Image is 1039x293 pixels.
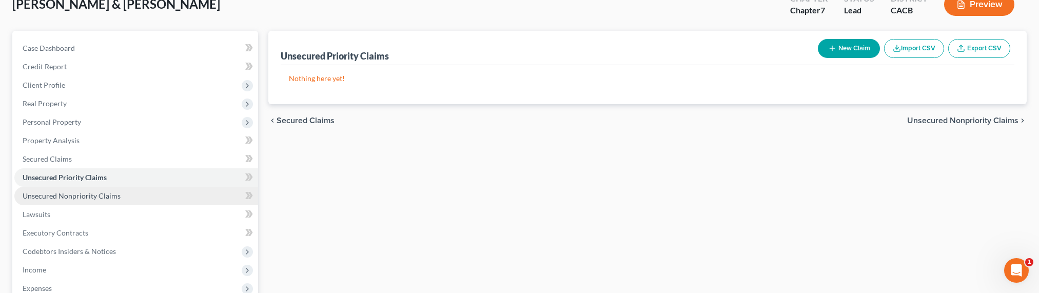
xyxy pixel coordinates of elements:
[1018,116,1027,125] i: chevron_right
[23,44,75,52] span: Case Dashboard
[844,5,874,16] div: Lead
[23,154,72,163] span: Secured Claims
[23,118,81,126] span: Personal Property
[23,210,50,219] span: Lawsuits
[277,116,335,125] span: Secured Claims
[907,116,1027,125] button: Unsecured Nonpriority Claims chevron_right
[23,228,88,237] span: Executory Contracts
[14,187,258,205] a: Unsecured Nonpriority Claims
[907,116,1018,125] span: Unsecured Nonpriority Claims
[820,5,825,15] span: 7
[14,39,258,57] a: Case Dashboard
[790,5,828,16] div: Chapter
[14,205,258,224] a: Lawsuits
[23,99,67,108] span: Real Property
[948,39,1010,58] a: Export CSV
[1004,258,1029,283] iframe: Intercom live chat
[268,116,277,125] i: chevron_left
[23,81,65,89] span: Client Profile
[1025,258,1033,266] span: 1
[14,150,258,168] a: Secured Claims
[281,50,389,62] div: Unsecured Priority Claims
[23,265,46,274] span: Income
[23,136,80,145] span: Property Analysis
[23,173,107,182] span: Unsecured Priority Claims
[818,39,880,58] button: New Claim
[289,73,1006,84] p: Nothing here yet!
[268,116,335,125] button: chevron_left Secured Claims
[23,284,52,292] span: Expenses
[14,168,258,187] a: Unsecured Priority Claims
[23,62,67,71] span: Credit Report
[23,191,121,200] span: Unsecured Nonpriority Claims
[14,57,258,76] a: Credit Report
[23,247,116,256] span: Codebtors Insiders & Notices
[884,39,944,58] button: Import CSV
[14,224,258,242] a: Executory Contracts
[891,5,928,16] div: CACB
[14,131,258,150] a: Property Analysis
